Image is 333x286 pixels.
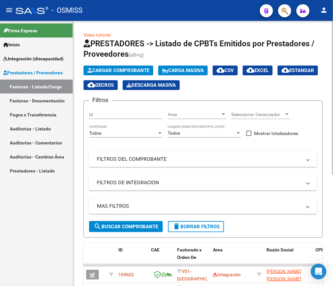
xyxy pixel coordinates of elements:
[3,69,63,76] span: Prestadores / Proveedores
[123,80,180,90] button: Descarga Masiva
[266,269,301,281] span: [PERSON_NAME] [PERSON_NAME]
[311,264,326,279] div: Open Intercom Messenger
[281,68,314,73] span: Estandar
[217,68,234,73] span: CSV
[174,243,210,272] datatable-header-cell: Facturado x Orden De
[213,247,223,252] span: Area
[213,272,241,277] span: Integración
[127,82,176,88] span: Descarga Masiva
[320,6,328,14] mat-icon: person
[89,198,317,214] mat-expansion-panel-header: MAS FILTROS
[213,66,238,75] button: CSV
[97,203,301,210] mat-panel-title: MAS FILTROS
[217,66,224,74] mat-icon: cloud_download
[278,66,318,75] button: Estandar
[52,3,83,18] span: - OSMISS
[3,55,64,62] span: Integración (discapacidad)
[231,112,284,117] span: Seleccionar Gerenciador
[118,272,134,277] span: 169602
[158,66,208,75] button: Carga Masiva
[116,243,148,272] datatable-header-cell: ID
[247,68,269,73] span: EXCEL
[89,151,317,167] mat-expansion-panel-header: FILTROS DEL COMPROBANTE
[89,130,101,136] span: Todos
[148,243,174,272] datatable-header-cell: CAE
[264,243,313,272] datatable-header-cell: Razón Social
[87,82,114,88] span: Gecros
[83,80,118,90] button: Gecros
[87,81,95,89] mat-icon: cloud_download
[173,222,180,230] mat-icon: delete
[151,247,159,252] span: CAE
[243,66,273,75] button: EXCEL
[97,179,301,186] mat-panel-title: FILTROS DE INTEGRACION
[89,175,317,190] mat-expansion-panel-header: FILTROS DE INTEGRACION
[87,68,149,73] span: Cargar Comprobante
[83,66,153,75] button: Cargar Comprobante
[89,221,163,232] button: Buscar Comprobante
[177,247,202,260] span: Facturado x Orden De
[168,112,220,117] span: Area
[281,66,289,74] mat-icon: cloud_download
[118,247,123,252] span: ID
[254,129,298,137] span: Mostrar totalizadores
[173,224,219,230] span: Borrar Filtros
[94,224,158,230] span: Buscar Comprobante
[266,247,294,252] span: Razón Social
[266,268,310,281] div: 27221573132
[129,52,144,58] span: (alt+q)
[5,6,13,14] mat-icon: menu
[168,221,224,232] button: Borrar Filtros
[83,39,314,59] span: PRESTADORES -> Listado de CPBTs Emitidos por Prestadores / Proveedores
[94,222,101,230] mat-icon: search
[89,96,112,105] h3: Filtros
[315,247,327,252] span: CPBT
[3,41,20,48] span: Inicio
[123,80,180,90] app-download-masive: Descarga masiva de comprobantes (adjuntos)
[83,32,111,38] a: Video tutorial
[210,243,254,272] datatable-header-cell: Area
[168,130,180,136] span: Todos
[97,156,301,163] mat-panel-title: FILTROS DEL COMPROBANTE
[247,66,254,74] mat-icon: cloud_download
[3,27,37,34] span: Firma Express
[162,68,204,73] span: Carga Masiva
